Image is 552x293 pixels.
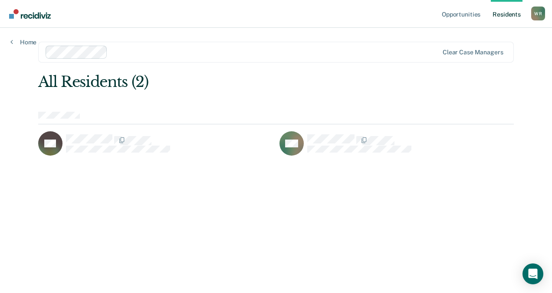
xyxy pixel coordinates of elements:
[443,49,503,56] div: Clear case managers
[531,7,545,20] button: Profile dropdown button
[531,7,545,20] div: W R
[38,73,419,91] div: All Residents (2)
[9,9,51,19] img: Recidiviz
[522,263,543,284] div: Open Intercom Messenger
[10,38,36,46] a: Home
